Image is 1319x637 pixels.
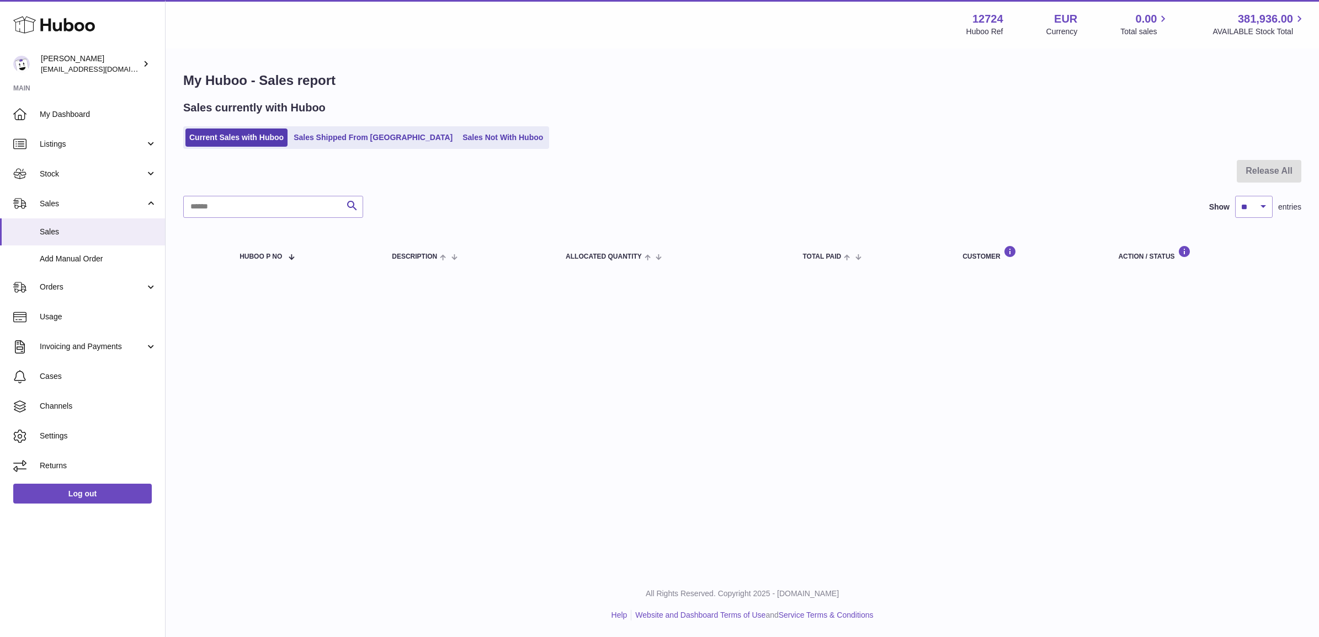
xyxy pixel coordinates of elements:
[40,254,157,264] span: Add Manual Order
[1212,26,1306,37] span: AVAILABLE Stock Total
[611,611,627,619] a: Help
[40,312,157,322] span: Usage
[966,26,1003,37] div: Huboo Ref
[1278,202,1301,212] span: entries
[41,65,162,73] span: [EMAIL_ADDRESS][DOMAIN_NAME]
[1212,12,1306,37] a: 381,936.00 AVAILABLE Stock Total
[40,371,157,382] span: Cases
[1209,202,1230,212] label: Show
[392,253,437,260] span: Description
[1120,26,1169,37] span: Total sales
[40,227,157,237] span: Sales
[290,129,456,147] a: Sales Shipped From [GEOGRAPHIC_DATA]
[962,245,1096,260] div: Customer
[459,129,547,147] a: Sales Not With Huboo
[40,139,145,149] span: Listings
[1118,245,1290,260] div: Action / Status
[802,253,841,260] span: Total paid
[631,610,873,620] li: and
[1046,26,1078,37] div: Currency
[41,53,140,74] div: [PERSON_NAME]
[40,109,157,120] span: My Dashboard
[40,401,157,411] span: Channels
[1136,12,1157,26] span: 0.00
[1120,12,1169,37] a: 0.00 Total sales
[183,72,1301,89] h1: My Huboo - Sales report
[566,253,642,260] span: ALLOCATED Quantity
[1238,12,1293,26] span: 381,936.00
[183,100,326,115] h2: Sales currently with Huboo
[13,484,152,504] a: Log out
[40,199,145,209] span: Sales
[185,129,288,147] a: Current Sales with Huboo
[40,431,157,441] span: Settings
[40,461,157,471] span: Returns
[1054,12,1077,26] strong: EUR
[635,611,765,619] a: Website and Dashboard Terms of Use
[174,588,1310,599] p: All Rights Reserved. Copyright 2025 - [DOMAIN_NAME]
[240,253,282,260] span: Huboo P no
[40,341,145,352] span: Invoicing and Payments
[972,12,1003,26] strong: 12724
[779,611,874,619] a: Service Terms & Conditions
[13,56,30,72] img: internalAdmin-12724@internal.huboo.com
[40,169,145,179] span: Stock
[40,282,145,292] span: Orders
